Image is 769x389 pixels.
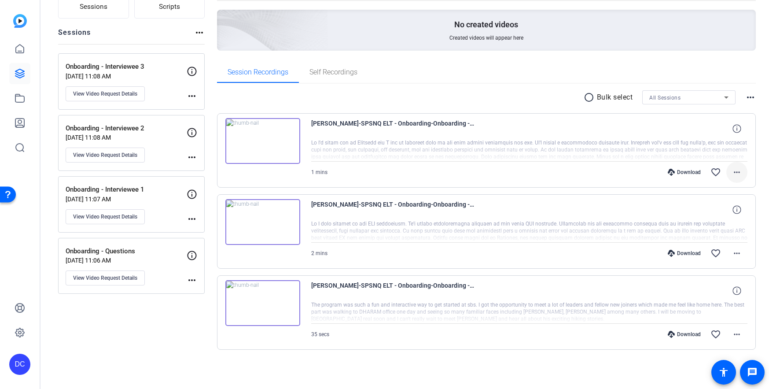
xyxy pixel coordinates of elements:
button: View Video Request Details [66,270,145,285]
mat-icon: more_horiz [187,152,197,163]
button: View Video Request Details [66,86,145,101]
span: Sessions [80,2,107,12]
div: Download [663,331,705,338]
mat-icon: more_horiz [745,92,756,103]
div: Download [663,250,705,257]
h2: Sessions [58,27,91,44]
p: Bulk select [597,92,633,103]
mat-icon: more_horiz [194,27,205,38]
span: View Video Request Details [73,90,137,97]
mat-icon: more_horiz [732,167,742,178]
p: Onboarding - Questions [66,246,187,256]
button: View Video Request Details [66,148,145,163]
span: 2 mins [311,250,327,256]
p: Onboarding - Interviewee 3 [66,62,187,72]
mat-icon: more_horiz [732,248,742,259]
mat-icon: more_horiz [187,91,197,101]
mat-icon: more_horiz [187,275,197,285]
p: No created videos [454,19,518,30]
span: [PERSON_NAME]-SPSNQ ELT - Onboarding-Onboarding - Interviewee 3-1758916073590-webcam [311,280,474,301]
p: [DATE] 11:08 AM [66,73,187,80]
div: DC [9,354,30,375]
mat-icon: more_horiz [187,214,197,224]
mat-icon: favorite_border [710,329,721,340]
span: View Video Request Details [73,274,137,282]
span: 1 mins [311,169,327,175]
mat-icon: more_horiz [732,329,742,340]
mat-icon: favorite_border [710,167,721,178]
span: 35 secs [311,331,329,337]
img: thumb-nail [225,118,300,164]
img: thumb-nail [225,199,300,245]
mat-icon: radio_button_unchecked [584,92,597,103]
mat-icon: accessibility [718,367,729,378]
p: Onboarding - Interviewee 1 [66,185,187,195]
img: blue-gradient.svg [13,14,27,28]
span: Self Recordings [309,69,357,76]
p: [DATE] 11:06 AM [66,257,187,264]
span: Scripts [159,2,180,12]
span: View Video Request Details [73,152,137,159]
span: [PERSON_NAME]-SPSNQ ELT - Onboarding-Onboarding - Interviewee 1-1759243359362-webcam [311,199,474,220]
div: Download [663,169,705,176]
button: View Video Request Details [66,209,145,224]
img: thumb-nail [225,280,300,326]
mat-icon: message [747,367,758,378]
span: Created videos will appear here [449,34,523,41]
span: View Video Request Details [73,213,137,220]
span: Session Recordings [228,69,288,76]
p: [DATE] 11:08 AM [66,134,187,141]
mat-icon: favorite_border [710,248,721,259]
p: [DATE] 11:07 AM [66,196,187,203]
span: All Sessions [649,95,681,101]
span: [PERSON_NAME]-SPSNQ ELT - Onboarding-Onboarding - Interviewee 1-1759243677204-webcam [311,118,474,139]
p: Onboarding - Interviewee 2 [66,123,187,133]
